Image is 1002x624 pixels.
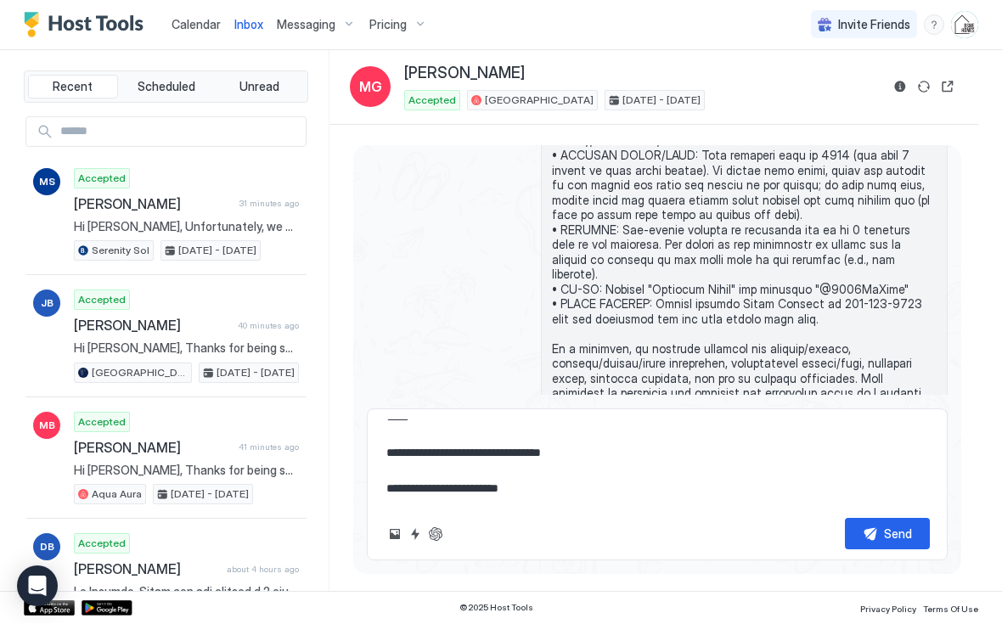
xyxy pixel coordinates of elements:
[17,566,58,607] div: Open Intercom Messenger
[860,604,916,615] span: Privacy Policy
[234,18,263,32] span: Inbox
[485,93,594,109] span: [GEOGRAPHIC_DATA]
[74,585,299,600] span: Lo Ipsumdo, Sitam con adi elitsed d 2 eiusm temp inc 9 utlabo et Dolorema Ali enim Adm, Veniamq 7...
[92,244,149,259] span: Serenity Sol
[172,18,221,32] span: Calendar
[78,171,126,187] span: Accepted
[74,464,299,479] span: Hi [PERSON_NAME], Thanks for being such a great guest and taking good care of our home. We gladly...
[82,601,132,616] a: Google Play Store
[405,525,425,545] button: Quick reply
[74,196,233,213] span: [PERSON_NAME]
[78,415,126,430] span: Accepted
[74,440,232,457] span: [PERSON_NAME]
[923,599,978,617] a: Terms Of Use
[459,603,533,614] span: © 2025 Host Tools
[28,76,118,99] button: Recent
[914,77,934,98] button: Sync reservation
[78,293,126,308] span: Accepted
[923,604,978,615] span: Terms Of Use
[622,93,701,109] span: [DATE] - [DATE]
[385,525,405,545] button: Upload image
[838,18,910,33] span: Invite Friends
[552,15,937,491] span: Lo Ipsumdo, Si ame cons adipisc el seddoei tem in Utlabore Etdol mag aliqua en adminim ven qui no...
[40,540,54,555] span: DB
[884,526,912,543] div: Send
[951,12,978,39] div: User profile
[24,71,308,104] div: tab-group
[74,561,220,578] span: [PERSON_NAME]
[41,296,53,312] span: JB
[121,76,211,99] button: Scheduled
[171,487,249,503] span: [DATE] - [DATE]
[238,321,299,332] span: 40 minutes ago
[138,80,195,95] span: Scheduled
[74,220,299,235] span: Hi [PERSON_NAME], Unfortunately, we do not use Signal messenger nor did we receive the attached c...
[39,419,55,434] span: MB
[53,118,306,147] input: Input Field
[172,16,221,34] a: Calendar
[239,199,299,210] span: 31 minutes ago
[404,65,525,84] span: [PERSON_NAME]
[227,565,299,576] span: about 4 hours ago
[234,16,263,34] a: Inbox
[217,366,295,381] span: [DATE] - [DATE]
[277,18,335,33] span: Messaging
[92,487,142,503] span: Aqua Aura
[74,341,299,357] span: Hi [PERSON_NAME], Thanks for being such a great guest and taking good care of our home. We gladly...
[24,601,75,616] a: App Store
[178,244,256,259] span: [DATE] - [DATE]
[425,525,446,545] button: ChatGPT Auto Reply
[239,442,299,453] span: 41 minutes ago
[860,599,916,617] a: Privacy Policy
[408,93,456,109] span: Accepted
[239,80,279,95] span: Unread
[92,366,188,381] span: [GEOGRAPHIC_DATA]
[890,77,910,98] button: Reservation information
[369,18,407,33] span: Pricing
[924,15,944,36] div: menu
[845,519,930,550] button: Send
[78,537,126,552] span: Accepted
[24,13,151,38] a: Host Tools Logo
[214,76,304,99] button: Unread
[74,318,231,334] span: [PERSON_NAME]
[53,80,93,95] span: Recent
[359,77,382,98] span: MG
[937,77,958,98] button: Open reservation
[39,175,55,190] span: MS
